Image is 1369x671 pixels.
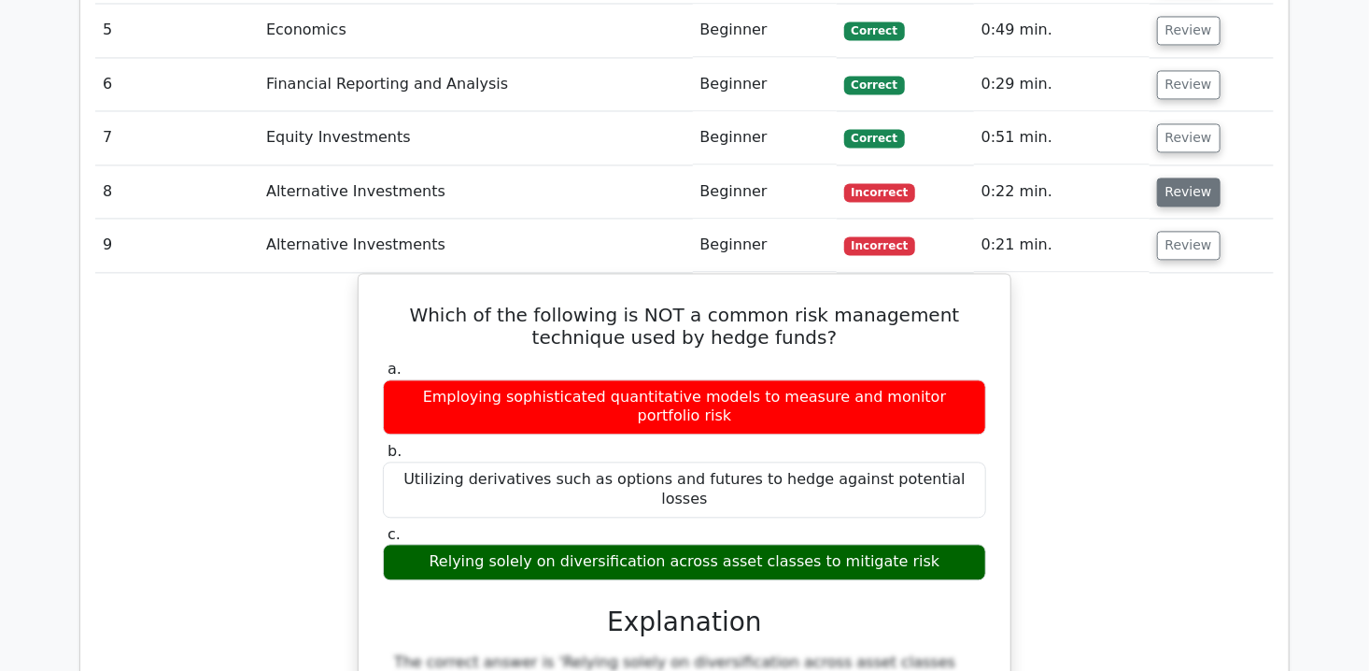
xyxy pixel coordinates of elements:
td: Alternative Investments [259,219,692,272]
span: Correct [844,21,905,40]
td: Financial Reporting and Analysis [259,58,692,111]
td: 0:49 min. [974,4,1150,57]
button: Review [1157,231,1221,260]
button: Review [1157,70,1221,99]
button: Review [1157,16,1221,45]
span: Correct [844,76,905,94]
td: 7 [95,111,259,164]
td: Beginner [693,4,837,57]
td: 0:22 min. [974,165,1150,219]
span: Incorrect [844,236,916,255]
td: 8 [95,165,259,219]
td: Economics [259,4,692,57]
td: Beginner [693,219,837,272]
h5: Which of the following is NOT a common risk management technique used by hedge funds? [381,304,988,349]
td: 6 [95,58,259,111]
td: Beginner [693,58,837,111]
button: Review [1157,123,1221,152]
td: Equity Investments [259,111,692,164]
td: Alternative Investments [259,165,692,219]
td: 0:21 min. [974,219,1150,272]
div: Utilizing derivatives such as options and futures to hedge against potential losses [383,462,986,518]
span: b. [388,442,402,460]
div: Employing sophisticated quantitative models to measure and monitor portfolio risk [383,379,986,435]
div: Relying solely on diversification across asset classes to mitigate risk [383,544,986,580]
td: Beginner [693,111,837,164]
td: 0:29 min. [974,58,1150,111]
button: Review [1157,178,1221,207]
h3: Explanation [394,607,975,638]
td: 5 [95,4,259,57]
span: a. [388,360,402,378]
span: c. [388,525,401,543]
td: 9 [95,219,259,272]
span: Incorrect [844,183,916,202]
td: Beginner [693,165,837,219]
span: Correct [844,129,905,148]
td: 0:51 min. [974,111,1150,164]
